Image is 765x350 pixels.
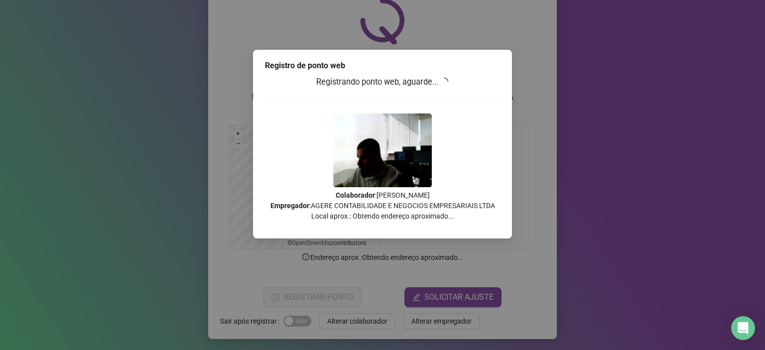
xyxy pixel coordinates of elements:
p: : [PERSON_NAME] : AGERE CONTABILIDADE E NEGOCIOS EMPRESARIAIS LTDA Local aprox.: Obtendo endereço... [265,190,500,222]
strong: Colaborador [336,191,375,199]
span: loading [440,78,448,86]
div: Registro de ponto web [265,60,500,72]
img: Z [333,114,432,187]
div: Open Intercom Messenger [731,316,755,340]
h3: Registrando ponto web, aguarde... [265,76,500,89]
strong: Empregador [270,202,309,210]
